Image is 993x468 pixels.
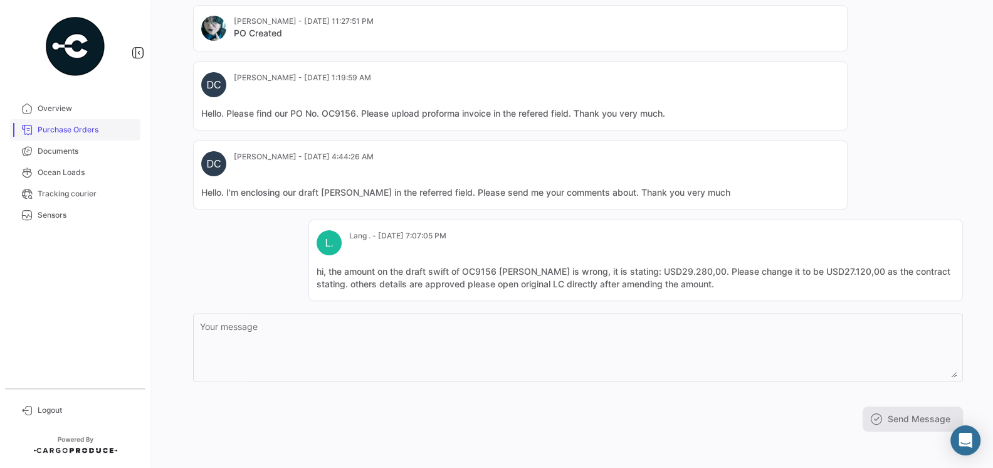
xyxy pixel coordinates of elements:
span: Documents [38,146,135,157]
mat-card-subtitle: Lang . - [DATE] 7:07:05 PM [349,230,446,242]
a: Documents [10,141,140,162]
span: Logout [38,405,135,416]
mat-card-title: PO Created [234,27,374,40]
span: Ocean Loads [38,167,135,178]
a: Tracking courier [10,183,140,205]
span: Purchase Orders [38,124,135,136]
mat-card-content: hi, the amount on the draft swift of OC9156 [PERSON_NAME] is wrong, it is stating: USD29.280,00. ... [317,265,955,290]
mat-card-content: Hello. I'm enclosing our draft [PERSON_NAME] in the referred field. Please send me your comments ... [201,186,839,199]
span: Tracking courier [38,188,135,199]
a: Ocean Loads [10,162,140,183]
mat-card-subtitle: [PERSON_NAME] - [DATE] 11:27:51 PM [234,16,374,27]
div: DC [201,151,226,176]
img: IMG_20220614_122528.jpg [201,16,226,41]
span: Overview [38,103,135,114]
img: powered-by.png [44,15,107,78]
div: L. [317,230,342,255]
span: Sensors [38,210,135,221]
a: Purchase Orders [10,119,140,141]
div: DC [201,72,226,97]
mat-card-subtitle: [PERSON_NAME] - [DATE] 1:19:59 AM [234,72,371,83]
div: Abrir Intercom Messenger [950,425,980,455]
mat-card-content: Hello. Please find our PO No. OC9156. Please upload proforma invoice in the refered field. Thank ... [201,107,839,120]
a: Overview [10,98,140,119]
mat-card-subtitle: [PERSON_NAME] - [DATE] 4:44:26 AM [234,151,374,162]
a: Sensors [10,205,140,226]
